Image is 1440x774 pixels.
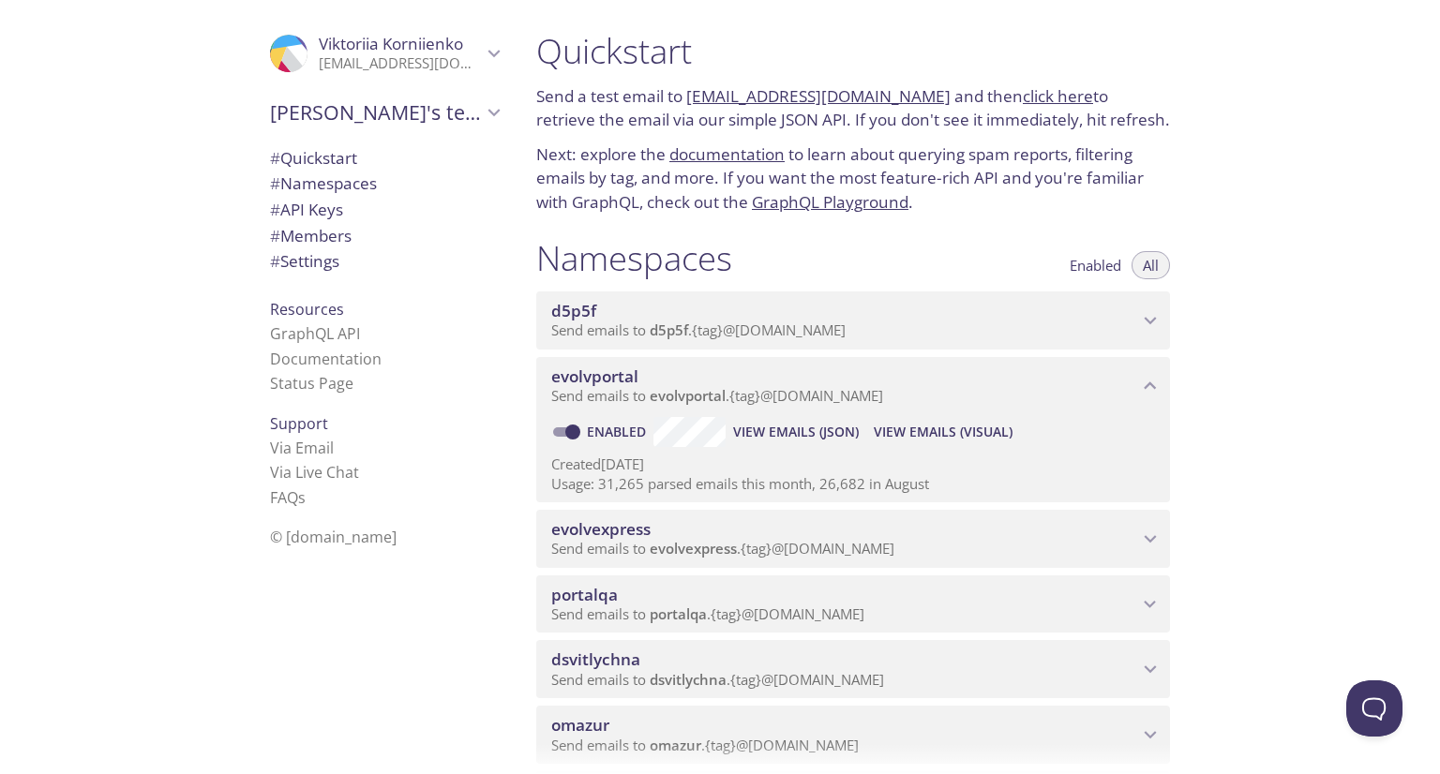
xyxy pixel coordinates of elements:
a: Enabled [584,423,653,440]
a: click here [1023,85,1093,107]
div: dsvitlychna namespace [536,640,1170,698]
span: omazur [551,714,609,736]
div: Viktoriia Korniienko [255,22,514,84]
span: Settings [270,250,339,272]
span: # [270,147,280,169]
span: Quickstart [270,147,357,169]
button: View Emails (JSON) [726,417,866,447]
h1: Namespaces [536,237,732,279]
a: GraphQL Playground [752,191,908,213]
div: Namespaces [255,171,514,197]
span: # [270,225,280,246]
div: portalqa namespace [536,575,1170,633]
span: # [270,199,280,220]
span: Viktoriia Korniienko [319,33,463,54]
span: portalqa [650,604,707,623]
div: omazur namespace [536,706,1170,764]
div: evolvexpress namespace [536,510,1170,568]
span: Send emails to . {tag} @[DOMAIN_NAME] [551,604,864,623]
span: © [DOMAIN_NAME] [270,527,397,547]
div: Evolv's team [255,88,514,137]
div: API Keys [255,197,514,223]
span: evolvportal [551,365,638,387]
div: Team Settings [255,248,514,275]
a: Documentation [270,349,382,369]
a: GraphQL API [270,323,360,344]
span: Namespaces [270,172,377,194]
span: Send emails to . {tag} @[DOMAIN_NAME] [551,386,883,405]
span: Send emails to . {tag} @[DOMAIN_NAME] [551,670,884,689]
h1: Quickstart [536,30,1170,72]
span: Support [270,413,328,434]
a: Via Live Chat [270,462,359,483]
div: d5p5f namespace [536,291,1170,350]
span: [PERSON_NAME]'s team [270,99,482,126]
span: # [270,250,280,272]
p: Send a test email to and then to retrieve the email via our simple JSON API. If you don't see it ... [536,84,1170,132]
span: Members [270,225,352,246]
span: d5p5f [650,320,688,339]
span: evolvportal [650,386,726,405]
p: Created [DATE] [551,454,1155,474]
span: dsvitlychna [551,648,640,670]
p: Next: explore the to learn about querying spam reports, filtering emails by tag, and more. If you... [536,142,1170,215]
span: API Keys [270,199,343,220]
span: d5p5f [551,300,596,321]
div: evolvportal namespace [536,357,1170,415]
span: dsvitlychna [650,670,727,689]
a: FAQ [270,487,306,508]
span: # [270,172,280,194]
a: Via Email [270,438,334,458]
iframe: Help Scout Beacon - Open [1346,680,1402,737]
span: Send emails to . {tag} @[DOMAIN_NAME] [551,539,894,558]
div: Members [255,223,514,249]
button: View Emails (Visual) [866,417,1020,447]
span: evolvexpress [551,518,651,540]
a: [EMAIL_ADDRESS][DOMAIN_NAME] [686,85,951,107]
span: s [298,487,306,508]
div: Quickstart [255,145,514,171]
span: Resources [270,299,344,320]
span: evolvexpress [650,539,737,558]
span: View Emails (JSON) [733,421,859,443]
button: Enabled [1058,251,1132,279]
a: Status Page [270,373,353,394]
span: Send emails to . {tag} @[DOMAIN_NAME] [551,320,846,339]
p: [EMAIL_ADDRESS][DOMAIN_NAME] [319,54,482,73]
a: documentation [669,143,785,165]
p: Usage: 31,265 parsed emails this month, 26,682 in August [551,474,1155,494]
span: portalqa [551,584,618,605]
span: View Emails (Visual) [874,421,1012,443]
button: All [1132,251,1170,279]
